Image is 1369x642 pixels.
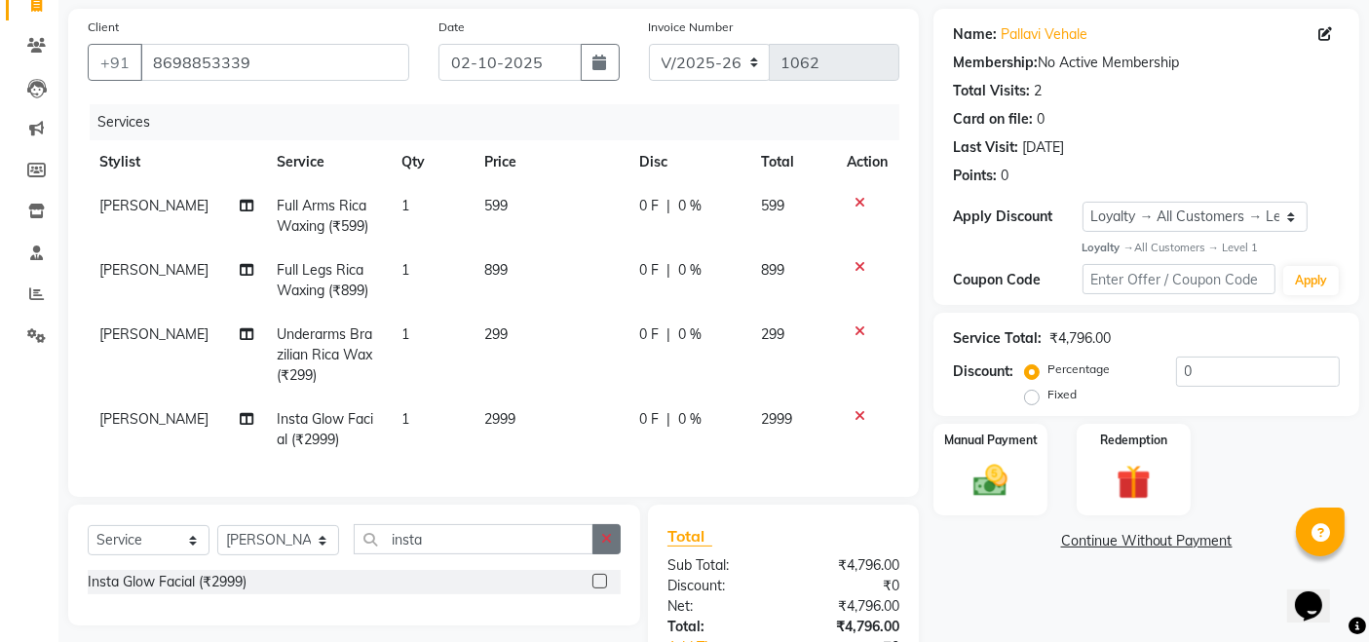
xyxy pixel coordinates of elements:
[1287,564,1350,623] iframe: chat widget
[944,432,1038,449] label: Manual Payment
[835,140,899,184] th: Action
[99,410,209,428] span: [PERSON_NAME]
[639,260,659,281] span: 0 F
[88,44,142,81] button: +91
[1100,432,1167,449] label: Redemption
[953,53,1038,73] div: Membership:
[761,410,792,428] span: 2999
[438,19,465,36] label: Date
[277,410,373,448] span: Insta Glow Facial (₹2999)
[953,109,1033,130] div: Card on file:
[667,526,712,547] span: Total
[1083,240,1340,256] div: All Customers → Level 1
[99,197,209,214] span: [PERSON_NAME]
[99,261,209,279] span: [PERSON_NAME]
[627,140,749,184] th: Disc
[390,140,473,184] th: Qty
[401,197,409,214] span: 1
[484,261,508,279] span: 899
[783,555,914,576] div: ₹4,796.00
[953,361,1013,382] div: Discount:
[90,104,914,140] div: Services
[678,409,702,430] span: 0 %
[639,409,659,430] span: 0 F
[401,325,409,343] span: 1
[783,576,914,596] div: ₹0
[140,44,409,81] input: Search by Name/Mobile/Email/Code
[761,325,784,343] span: 299
[666,196,670,216] span: |
[1106,461,1161,504] img: _gift.svg
[666,260,670,281] span: |
[649,19,734,36] label: Invoice Number
[653,576,783,596] div: Discount:
[666,409,670,430] span: |
[277,197,368,235] span: Full Arms Rica Waxing (₹599)
[666,324,670,345] span: |
[783,617,914,637] div: ₹4,796.00
[473,140,627,184] th: Price
[953,53,1340,73] div: No Active Membership
[88,572,247,592] div: Insta Glow Facial (₹2999)
[277,325,372,384] span: Underarms Brazilian Rica Wax (₹299)
[99,325,209,343] span: [PERSON_NAME]
[1022,137,1064,158] div: [DATE]
[265,140,390,184] th: Service
[401,410,409,428] span: 1
[678,260,702,281] span: 0 %
[761,197,784,214] span: 599
[88,140,265,184] th: Stylist
[639,324,659,345] span: 0 F
[277,261,368,299] span: Full Legs Rica Waxing (₹899)
[354,524,593,554] input: Search or Scan
[749,140,835,184] th: Total
[653,596,783,617] div: Net:
[484,325,508,343] span: 299
[401,261,409,279] span: 1
[678,324,702,345] span: 0 %
[953,270,1082,290] div: Coupon Code
[937,531,1355,551] a: Continue Without Payment
[783,596,914,617] div: ₹4,796.00
[1001,166,1008,186] div: 0
[953,328,1042,349] div: Service Total:
[953,137,1018,158] div: Last Visit:
[953,207,1082,227] div: Apply Discount
[88,19,119,36] label: Client
[678,196,702,216] span: 0 %
[1083,264,1275,294] input: Enter Offer / Coupon Code
[484,197,508,214] span: 599
[653,617,783,637] div: Total:
[1037,109,1045,130] div: 0
[1083,241,1134,254] strong: Loyalty →
[1047,386,1077,403] label: Fixed
[963,461,1018,501] img: _cash.svg
[1034,81,1042,101] div: 2
[953,24,997,45] div: Name:
[639,196,659,216] span: 0 F
[1283,266,1339,295] button: Apply
[953,81,1030,101] div: Total Visits:
[484,410,515,428] span: 2999
[1001,24,1087,45] a: Pallavi Vehale
[1047,360,1110,378] label: Percentage
[953,166,997,186] div: Points:
[761,261,784,279] span: 899
[1049,328,1111,349] div: ₹4,796.00
[653,555,783,576] div: Sub Total:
